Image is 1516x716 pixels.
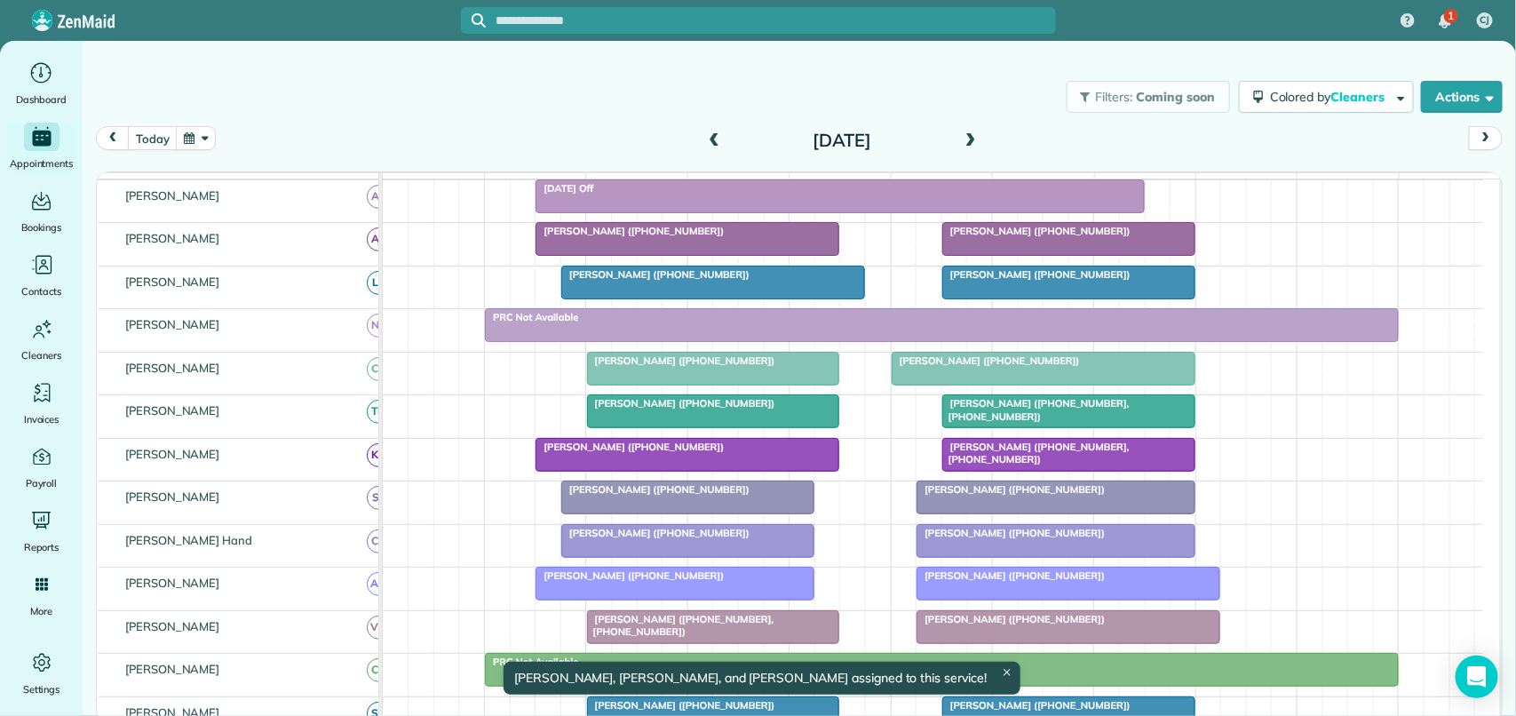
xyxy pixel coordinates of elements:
span: [PERSON_NAME] ([PHONE_NUMBER], [PHONE_NUMBER]) [941,397,1130,422]
a: Contacts [7,251,75,300]
span: Appointments [10,155,74,172]
span: [PERSON_NAME] ([PHONE_NUMBER]) [916,527,1106,539]
span: 2pm [1095,177,1126,191]
span: 9am [586,177,619,191]
span: [PERSON_NAME] ([PHONE_NUMBER]) [560,268,750,281]
span: Payroll [26,474,58,492]
span: [PERSON_NAME] ([PHONE_NUMBER]) [535,441,725,453]
span: AH [367,185,391,209]
span: TM [367,400,391,424]
span: Invoices [24,410,60,428]
span: AM [367,572,391,596]
button: today [128,126,177,150]
span: Cleaners [1331,89,1388,105]
span: [PERSON_NAME] [122,274,224,289]
span: Coming soon [1136,89,1216,105]
button: Colored byCleaners [1239,81,1414,113]
a: Settings [7,648,75,698]
span: [PERSON_NAME] ([PHONE_NUMBER], [PHONE_NUMBER]) [941,441,1130,465]
span: KD [367,443,391,467]
span: [PERSON_NAME] [122,576,224,590]
span: [PERSON_NAME] [122,188,224,203]
span: [PERSON_NAME] ([PHONE_NUMBER]) [941,225,1131,237]
span: Contacts [21,282,61,300]
span: [PERSON_NAME] [122,403,224,418]
span: [PERSON_NAME] ([PHONE_NUMBER]) [941,699,1131,712]
span: [PERSON_NAME] ([PHONE_NUMBER]) [560,483,750,496]
span: Bookings [21,219,62,236]
span: [PERSON_NAME] ([PHONE_NUMBER]) [916,613,1106,625]
span: 1pm [993,177,1024,191]
span: CJ [1480,13,1490,28]
button: Actions [1421,81,1503,113]
a: Bookings [7,187,75,236]
span: VM [367,616,391,640]
span: [PERSON_NAME] [122,662,224,676]
span: [PERSON_NAME] ([PHONE_NUMBER], [PHONE_NUMBER]) [586,613,774,638]
span: Reports [24,538,60,556]
span: PRC Not Available [484,656,579,668]
span: Cleaners [21,346,61,364]
span: [PERSON_NAME] ([PHONE_NUMBER]) [941,268,1131,281]
span: [PERSON_NAME] ([PHONE_NUMBER]) [916,569,1106,582]
span: [PERSON_NAME] [122,231,224,245]
span: [PERSON_NAME] ([PHONE_NUMBER]) [586,354,776,367]
a: Appointments [7,123,75,172]
span: [PERSON_NAME] ([PHONE_NUMBER]) [560,527,750,539]
span: Settings [23,680,60,698]
span: [DATE] Off [535,182,594,195]
span: [PERSON_NAME] Hand [122,533,256,547]
span: SC [367,486,391,510]
span: [PERSON_NAME] [122,489,224,504]
span: [PERSON_NAME] ([PHONE_NUMBER]) [891,354,1081,367]
button: next [1469,126,1503,150]
span: Dashboard [16,91,67,108]
span: 11am [790,177,829,191]
a: Payroll [7,442,75,492]
span: ND [367,314,391,338]
span: CH [367,529,391,553]
span: CA [367,658,391,682]
span: [PERSON_NAME] [122,447,224,461]
span: 4pm [1298,177,1329,191]
button: Focus search [461,13,486,28]
span: 8am [485,177,518,191]
a: Dashboard [7,59,75,108]
span: More [30,602,52,620]
h2: [DATE] [731,131,953,150]
span: AR [367,227,391,251]
span: [PERSON_NAME] ([PHONE_NUMBER]) [535,225,725,237]
span: 10am [688,177,728,191]
div: Open Intercom Messenger [1456,656,1498,698]
div: [PERSON_NAME], [PERSON_NAME], and [PERSON_NAME] assigned to this service! [504,662,1020,695]
span: [PERSON_NAME] [122,361,224,375]
span: [PERSON_NAME] ([PHONE_NUMBER]) [586,397,776,410]
a: Reports [7,506,75,556]
span: [PERSON_NAME] ([PHONE_NUMBER]) [586,699,776,712]
span: Filters: [1096,89,1133,105]
svg: Focus search [472,13,486,28]
button: prev [96,126,130,150]
span: LH [367,271,391,295]
span: 12pm [892,177,930,191]
span: 3pm [1196,177,1227,191]
span: [PERSON_NAME] ([PHONE_NUMBER]) [916,483,1106,496]
span: 5pm [1400,177,1431,191]
span: [PERSON_NAME] [122,317,224,331]
span: PRC Not Available [484,311,579,323]
span: 1 [1448,9,1454,23]
span: [PERSON_NAME] ([PHONE_NUMBER]) [535,569,725,582]
a: Cleaners [7,314,75,364]
span: [PERSON_NAME] [122,619,224,633]
a: Invoices [7,378,75,428]
span: CM [367,357,391,381]
div: 1 unread notifications [1426,2,1464,41]
span: Colored by [1270,89,1391,105]
span: 7am [383,177,416,191]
